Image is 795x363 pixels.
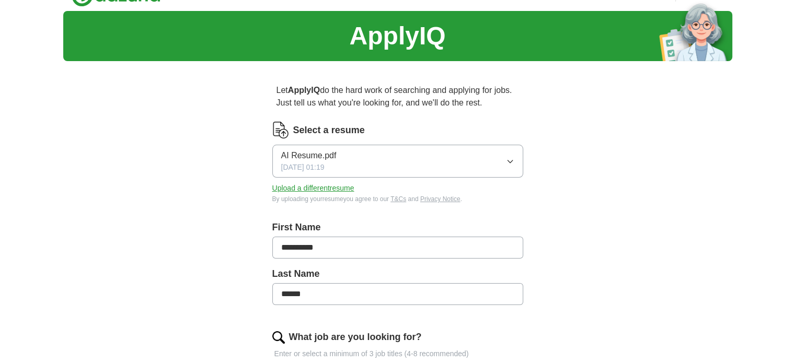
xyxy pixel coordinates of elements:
[293,123,365,137] label: Select a resume
[272,348,523,359] p: Enter or select a minimum of 3 job titles (4-8 recommended)
[272,122,289,138] img: CV Icon
[272,267,523,281] label: Last Name
[272,194,523,204] div: By uploading your resume you agree to our and .
[272,80,523,113] p: Let do the hard work of searching and applying for jobs. Just tell us what you're looking for, an...
[272,331,285,344] img: search.png
[420,195,460,203] a: Privacy Notice
[281,162,325,173] span: [DATE] 01:19
[288,86,320,95] strong: ApplyIQ
[349,17,445,55] h1: ApplyIQ
[272,220,523,235] label: First Name
[281,149,337,162] span: AI Resume.pdf
[272,183,354,194] button: Upload a differentresume
[289,330,422,344] label: What job are you looking for?
[390,195,406,203] a: T&Cs
[272,145,523,178] button: AI Resume.pdf[DATE] 01:19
